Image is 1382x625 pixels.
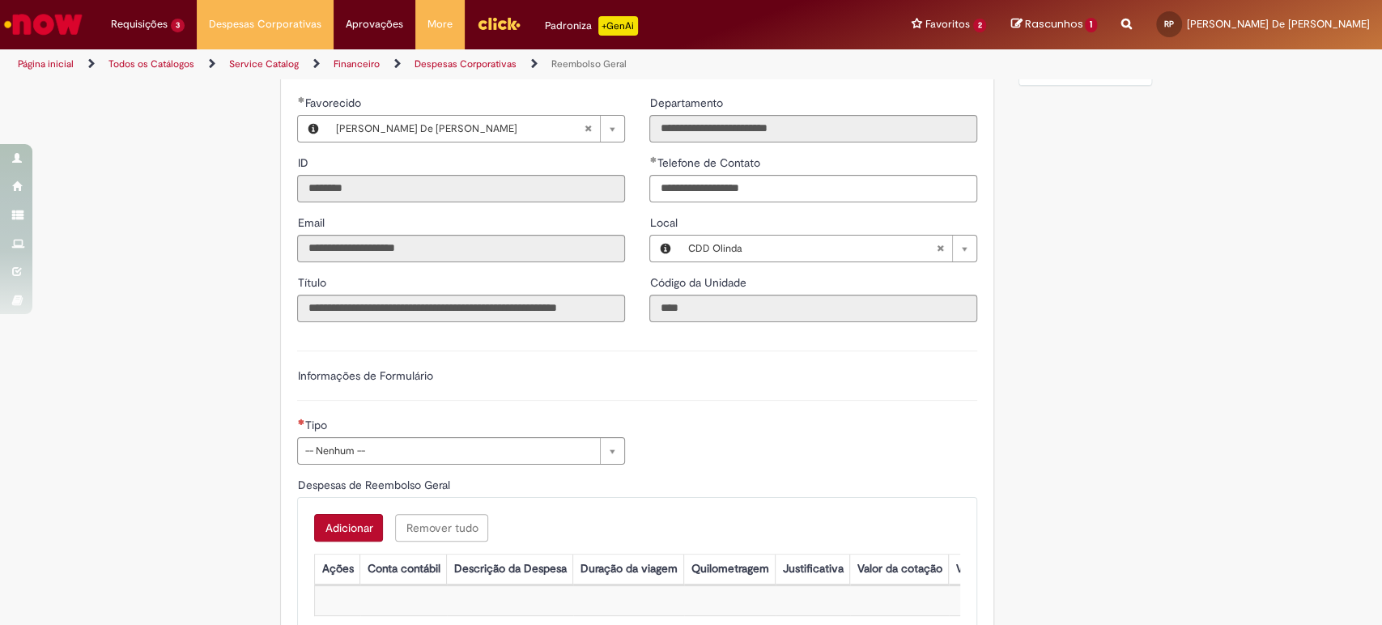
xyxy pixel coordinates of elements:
a: Financeiro [334,57,380,70]
span: Somente leitura - Departamento [649,96,725,110]
span: RP [1164,19,1174,29]
button: Add a row for Despesas de Reembolso Geral [314,514,383,542]
span: Somente leitura - Título [297,275,329,290]
span: -- Nenhum -- [304,438,592,464]
div: Padroniza [545,16,638,36]
th: Descrição da Despesa [447,554,573,584]
span: Local [649,215,680,230]
span: Favoritos [925,16,970,32]
span: 1 [1085,18,1097,32]
span: Aprovações [346,16,403,32]
span: Obrigatório Preenchido [649,156,657,163]
th: Ações [315,554,360,584]
a: Despesas Corporativas [415,57,517,70]
img: ServiceNow [2,8,85,40]
a: Reembolso Geral [551,57,627,70]
span: Somente leitura - Email [297,215,327,230]
input: ID [297,175,625,202]
label: Somente leitura - Email [297,215,327,231]
span: Requisições [111,16,168,32]
input: Email [297,235,625,262]
th: Quilometragem [684,554,776,584]
a: [PERSON_NAME] De [PERSON_NAME]Limpar campo Favorecido [327,116,624,142]
th: Valor da cotação [850,554,949,584]
span: Despesas Corporativas [209,16,321,32]
span: Necessários - Favorecido [304,96,364,110]
a: Service Catalog [229,57,299,70]
p: +GenAi [598,16,638,36]
th: Justificativa [776,554,850,584]
span: Somente leitura - Código da Unidade [649,275,749,290]
a: Página inicial [18,57,74,70]
span: [PERSON_NAME] De [PERSON_NAME] [1187,17,1370,31]
input: Departamento [649,115,977,142]
img: click_logo_yellow_360x200.png [477,11,521,36]
span: More [427,16,453,32]
label: Informações de Formulário [297,368,432,383]
abbr: Limpar campo Favorecido [576,116,600,142]
button: Local, Visualizar este registro CDD Olinda [650,236,679,261]
span: 2 [973,19,987,32]
span: Rascunhos [1024,16,1082,32]
span: Somente leitura - ID [297,155,311,170]
th: Valor por Litro [949,554,1035,584]
label: Somente leitura - Código da Unidade [649,274,749,291]
abbr: Limpar campo Local [928,236,952,261]
a: Todos os Catálogos [108,57,194,70]
ul: Trilhas de página [12,49,909,79]
label: Somente leitura - Departamento [649,95,725,111]
a: Rascunhos [1010,17,1097,32]
span: CDD Olinda [687,236,936,261]
label: Somente leitura - ID [297,155,311,171]
span: Necessários [297,419,304,425]
input: Título [297,295,625,322]
input: Telefone de Contato [649,175,977,202]
label: Somente leitura - Título [297,274,329,291]
button: Favorecido, Visualizar este registro Rafaela De Jesus Pereira [298,116,327,142]
span: Telefone de Contato [657,155,763,170]
a: CDD OlindaLimpar campo Local [679,236,976,261]
th: Conta contábil [360,554,447,584]
input: Código da Unidade [649,295,977,322]
span: [PERSON_NAME] De [PERSON_NAME] [335,116,584,142]
span: Despesas de Reembolso Geral [297,478,453,492]
th: Duração da viagem [573,554,684,584]
span: 3 [171,19,185,32]
span: Obrigatório Preenchido [297,96,304,103]
span: Tipo [304,418,330,432]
